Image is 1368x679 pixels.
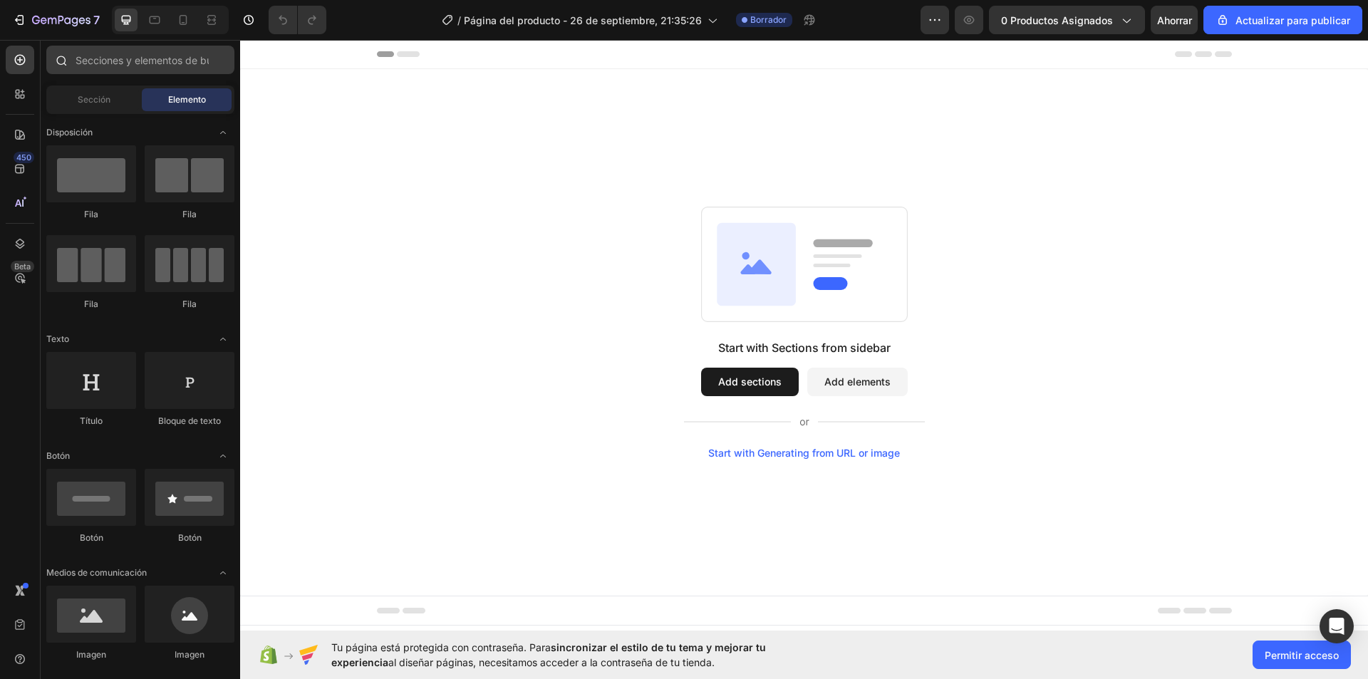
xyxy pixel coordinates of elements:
[175,649,204,660] font: Imagen
[84,209,98,219] font: Fila
[269,6,326,34] div: Deshacer/Rehacer
[76,649,106,660] font: Imagen
[1203,6,1362,34] button: Actualizar para publicar
[212,445,234,467] span: Abrir palanca
[78,94,110,105] font: Sección
[212,328,234,351] span: Abrir palanca
[1320,609,1354,643] div: Abrir Intercom Messenger
[1001,14,1113,26] font: 0 productos asignados
[178,532,202,543] font: Botón
[212,561,234,584] span: Abrir palanca
[80,415,103,426] font: Título
[14,261,31,271] font: Beta
[1151,6,1198,34] button: Ahorrar
[388,656,715,668] font: al diseñar páginas, necesitamos acceder a la contraseña de tu tienda.
[464,14,702,26] font: Página del producto - 26 de septiembre, 21:35:26
[1157,14,1192,26] font: Ahorrar
[84,299,98,309] font: Fila
[478,299,651,316] div: Start with Sections from sidebar
[46,46,234,74] input: Secciones y elementos de búsqueda
[331,641,551,653] font: Tu página está protegida con contraseña. Para
[46,127,93,138] font: Disposición
[240,40,1368,631] iframe: Área de diseño
[158,415,221,426] font: Bloque de texto
[93,13,100,27] font: 7
[6,6,106,34] button: 7
[1253,641,1351,669] button: Permitir acceso
[168,94,206,105] font: Elemento
[16,152,31,162] font: 450
[1265,649,1339,661] font: Permitir acceso
[80,532,103,543] font: Botón
[457,14,461,26] font: /
[46,450,70,461] font: Botón
[182,299,197,309] font: Fila
[182,209,197,219] font: Fila
[461,328,559,356] button: Add sections
[750,14,787,25] font: Borrador
[46,333,69,344] font: Texto
[567,328,668,356] button: Add elements
[989,6,1145,34] button: 0 productos asignados
[468,408,660,419] div: Start with Generating from URL or image
[1235,14,1350,26] font: Actualizar para publicar
[46,567,147,578] font: Medios de comunicación
[212,121,234,144] span: Abrir palanca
